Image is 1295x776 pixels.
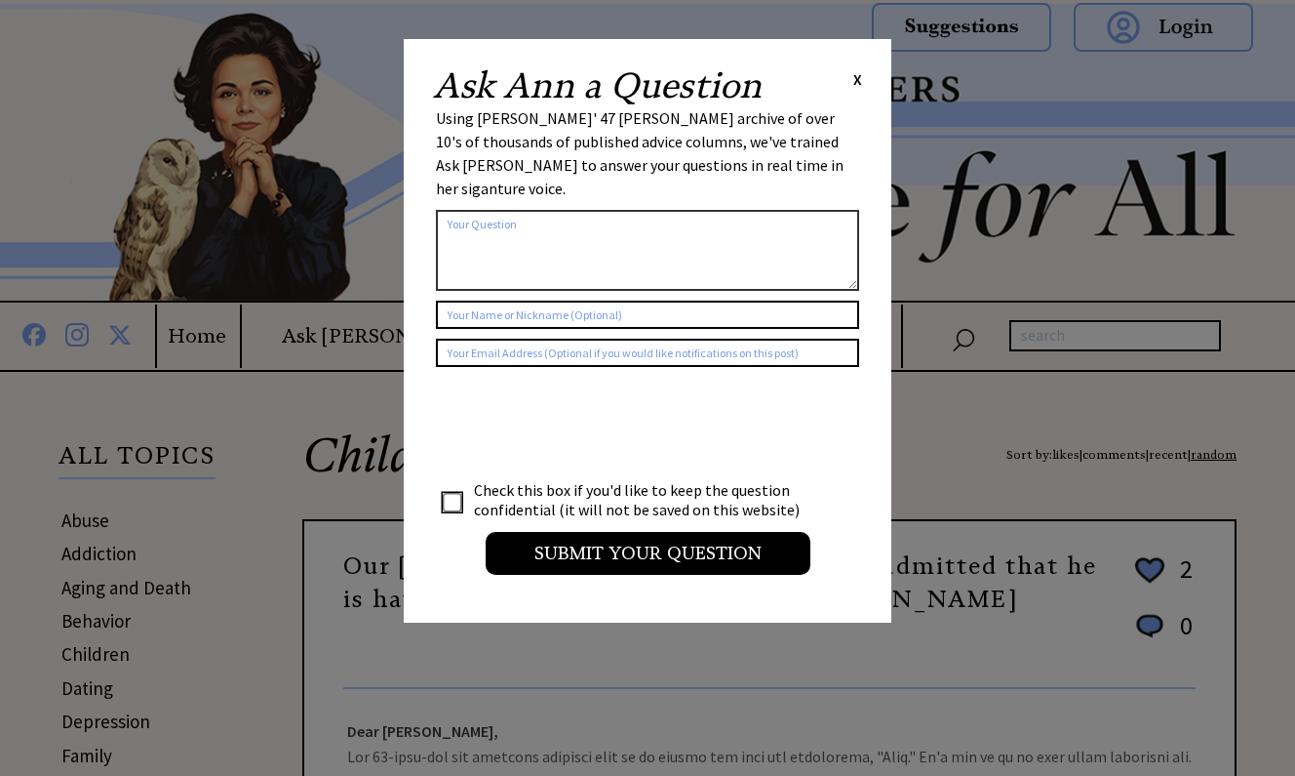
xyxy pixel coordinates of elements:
div: Using [PERSON_NAME]' 47 [PERSON_NAME] archive of over 10's of thousands of published advice colum... [436,106,859,200]
input: Submit your Question [486,532,810,575]
h2: Ask Ann a Question [433,68,762,103]
span: X [853,69,862,89]
td: Check this box if you'd like to keep the question confidential (it will not be saved on this webs... [473,479,818,520]
input: Your Email Address (Optional if you would like notifications on this post) [436,339,859,367]
input: Your Name or Nickname (Optional) [436,301,859,329]
iframe: reCAPTCHA [436,387,732,463]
